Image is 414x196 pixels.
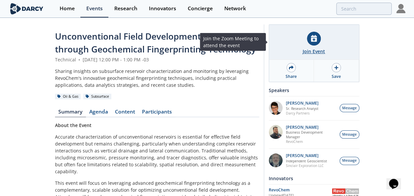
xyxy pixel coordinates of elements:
div: Innovators [269,173,359,184]
div: Oil & Gas [55,94,81,100]
p: RevoChem [286,139,336,144]
input: Advanced Search [336,3,392,15]
div: Join Event [303,48,325,55]
div: Technical [DATE] 12:00 PM - 1:00 PM -03 [55,56,259,63]
div: Concierge [188,6,213,11]
img: Profile [396,4,405,13]
iframe: chat widget [386,170,407,189]
div: Research [114,6,137,11]
a: Participants [139,109,176,117]
div: Events [86,6,103,11]
span: • [77,56,81,63]
a: Content [112,109,139,117]
p: Business Development Manager [286,130,336,139]
div: Subsurface [83,94,112,100]
p: Sr. Research Analyst [286,106,318,111]
span: Message [342,106,357,111]
span: Message [342,158,357,163]
img: 2k2ez1SvSiOh3gKHmcgF [269,125,283,139]
p: Darcy Partners [286,111,318,115]
div: Network [224,6,246,11]
div: Speakers [269,84,359,96]
img: 790b61d6-77b3-4134-8222-5cb555840c93 [269,153,283,167]
button: Message [340,130,359,139]
div: Home [60,6,75,11]
div: Sharing insights on subsurface reservoir characterization and monitoring by leveraging RevoChem's... [55,68,259,88]
img: logo-wide.svg [9,3,45,15]
a: Agenda [86,109,112,117]
p: Independent Geoscientist [286,159,327,163]
div: RevoChem [269,187,332,193]
div: Share [286,74,297,80]
p: [PERSON_NAME] [286,101,318,106]
span: Unconventional Field Development Optimization through Geochemical Fingerprinting Technology [55,30,257,55]
p: [PERSON_NAME] [286,125,336,130]
p: [PERSON_NAME] [286,153,327,158]
strong: About the Event [55,122,92,128]
div: Save [332,74,341,80]
img: pfbUXw5ZTiaeWmDt62ge [269,101,283,115]
button: Message [340,104,359,112]
p: Accurate characterization of unconventional reservoirs is essential for effective field developme... [55,133,259,175]
a: Summary [55,109,86,117]
p: Sinclair Exploration LLC [286,163,327,168]
span: Message [342,132,357,137]
div: Innovators [149,6,176,11]
button: Message [340,157,359,165]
